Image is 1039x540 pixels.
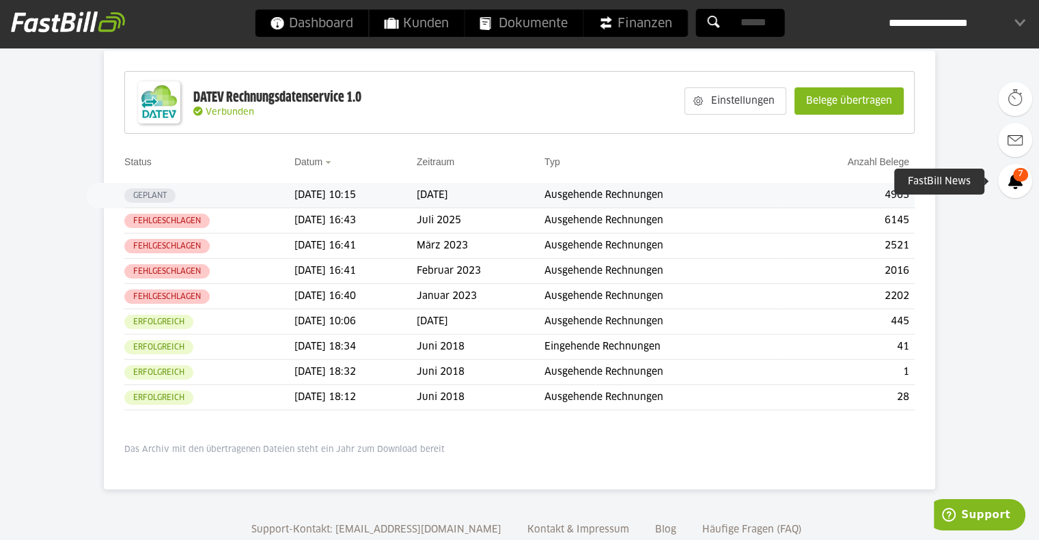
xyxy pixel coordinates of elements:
sl-badge: Erfolgreich [124,315,193,329]
span: Kunden [384,10,449,37]
td: Juli 2025 [417,208,544,233]
div: DATEV Rechnungsdatenservice 1.0 [193,89,361,106]
td: [DATE] 18:12 [294,385,417,410]
td: Februar 2023 [417,259,544,284]
iframe: Öffnet ein Widget, in dem Sie weitere Informationen finden [934,499,1025,533]
a: Dashboard [255,10,368,37]
td: Juni 2018 [417,385,544,410]
td: März 2023 [417,233,544,259]
td: [DATE] 18:32 [294,360,417,385]
td: Juni 2018 [417,335,544,360]
sl-badge: Fehlgeschlagen [124,214,210,228]
td: Ausgehende Rechnungen [544,385,781,410]
img: DATEV-Datenservice Logo [132,75,186,130]
a: Typ [544,156,560,167]
td: [DATE] 16:40 [294,284,417,309]
td: [DATE] [417,309,544,335]
td: 28 [781,385,915,410]
td: Januar 2023 [417,284,544,309]
a: Häufige Fragen (FAQ) [697,525,807,535]
a: Zeitraum [417,156,454,167]
td: [DATE] 18:34 [294,335,417,360]
td: 2521 [781,233,915,259]
sl-badge: Erfolgreich [124,390,193,405]
a: Finanzen [583,10,687,37]
td: Ausgehende Rechnungen [544,259,781,284]
span: Dashboard [270,10,353,37]
td: Juni 2018 [417,360,544,385]
sl-button: Einstellungen [684,87,786,115]
a: Kontakt & Impressum [523,525,634,535]
td: [DATE] 16:43 [294,208,417,233]
td: Ausgehende Rechnungen [544,284,781,309]
td: 2202 [781,284,915,309]
sl-button: Belege übertragen [794,87,904,115]
td: [DATE] 16:41 [294,233,417,259]
span: Dokumente [480,10,568,37]
span: Verbunden [206,108,254,117]
sl-badge: Erfolgreich [124,365,193,380]
td: [DATE] 10:06 [294,309,417,335]
td: 6145 [781,208,915,233]
sl-badge: Fehlgeschlagen [124,264,210,279]
td: Ausgehende Rechnungen [544,233,781,259]
td: 41 [781,335,915,360]
td: 4963 [781,183,915,208]
sl-badge: Erfolgreich [124,340,193,354]
a: Dokumente [465,10,583,37]
a: Anzahl Belege [848,156,909,167]
td: Eingehende Rechnungen [544,335,781,360]
span: 7 [1013,168,1028,182]
a: Kunden [369,10,464,37]
div: FastBill News [894,169,984,195]
td: 445 [781,309,915,335]
a: Blog [650,525,681,535]
a: Support-Kontakt: [EMAIL_ADDRESS][DOMAIN_NAME] [247,525,506,535]
sl-badge: Geplant [124,188,176,203]
img: fastbill_logo_white.png [11,11,125,33]
td: Ausgehende Rechnungen [544,360,781,385]
a: 7 [998,164,1032,198]
td: 1 [781,360,915,385]
a: Status [124,156,152,167]
img: sort_desc.gif [325,161,334,164]
td: [DATE] 16:41 [294,259,417,284]
sl-badge: Fehlgeschlagen [124,289,210,304]
span: Finanzen [598,10,672,37]
p: Das Archiv mit den übertragenen Dateien steht ein Jahr zum Download bereit [124,444,915,455]
sl-badge: Fehlgeschlagen [124,239,210,253]
td: Ausgehende Rechnungen [544,309,781,335]
td: [DATE] [417,183,544,208]
td: Ausgehende Rechnungen [544,183,781,208]
td: 2016 [781,259,915,284]
td: [DATE] 10:15 [294,183,417,208]
td: Ausgehende Rechnungen [544,208,781,233]
a: Datum [294,156,322,167]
